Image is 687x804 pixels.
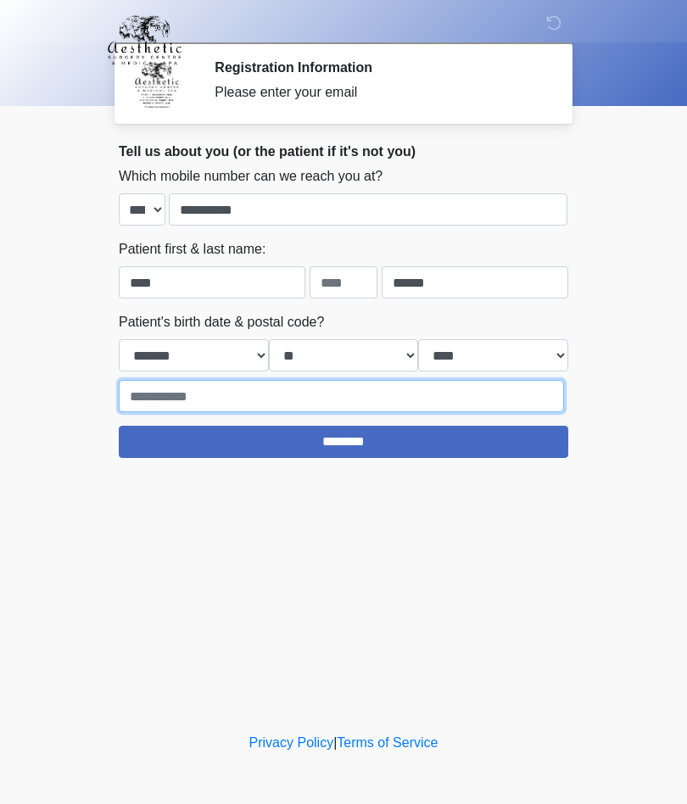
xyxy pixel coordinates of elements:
img: Aesthetic Surgery Centre, PLLC Logo [102,13,187,67]
label: Patient first & last name: [119,239,265,260]
label: Which mobile number can we reach you at? [119,166,383,187]
a: Terms of Service [337,735,438,750]
label: Patient's birth date & postal code? [119,312,324,332]
div: Please enter your email [215,82,543,103]
a: Privacy Policy [249,735,334,750]
img: Agent Avatar [131,59,182,110]
a: | [333,735,337,750]
h2: Tell us about you (or the patient if it's not you) [119,143,568,159]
